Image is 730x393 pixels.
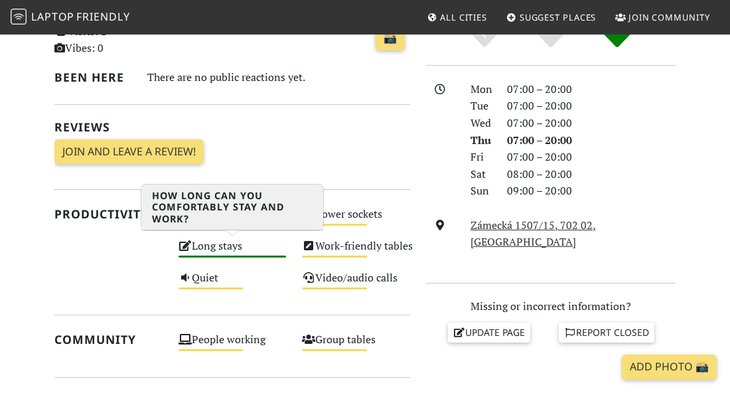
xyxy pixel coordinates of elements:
div: Work-friendly tables [294,236,418,268]
a: 📸 [376,26,405,51]
div: Quiet [171,268,295,300]
div: There are no public reactions yet. [147,68,410,87]
div: Tue [463,98,500,115]
div: Wed [463,115,500,132]
a: Join Community [610,5,715,29]
a: Add Photo 📸 [622,354,717,380]
h2: Community [54,333,163,347]
p: Visits: 2 Vibes: 0 [54,23,163,57]
a: LaptopFriendly LaptopFriendly [11,6,130,29]
span: Join Community [628,11,710,23]
div: 07:00 – 20:00 [499,81,684,98]
div: Power sockets [294,204,418,236]
div: 07:00 – 20:00 [499,115,684,132]
a: Report closed [559,323,654,343]
div: Video/audio calls [294,268,418,300]
span: Friendly [76,9,129,24]
a: Zámecká 1507/15, 702 02, [GEOGRAPHIC_DATA] [471,218,596,250]
div: Group tables [294,330,418,362]
div: Long stays [171,236,295,268]
span: Laptop [31,9,74,24]
p: Missing or incorrect information? [426,298,676,315]
h3: How long can you comfortably stay and work? [141,185,323,230]
a: Suggest Places [501,5,602,29]
div: 07:00 – 20:00 [499,98,684,115]
div: 07:00 – 20:00 [499,149,684,166]
div: 09:00 – 20:00 [499,183,684,200]
img: LaptopFriendly [11,9,27,25]
div: Sat [463,166,500,183]
div: Fri [463,149,500,166]
a: Update page [448,323,530,343]
div: People working [171,330,295,362]
a: All Cities [421,5,492,29]
h2: Been here [54,70,131,84]
div: Sun [463,183,500,200]
div: 07:00 – 20:00 [499,132,684,149]
div: 08:00 – 20:00 [499,166,684,183]
a: Join and leave a review! [54,139,204,165]
h2: Productivity [54,207,163,221]
span: Suggest Places [520,11,597,23]
span: All Cities [440,11,487,23]
div: Mon [463,81,500,98]
div: Thu [463,132,500,149]
h2: Reviews [54,120,410,134]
